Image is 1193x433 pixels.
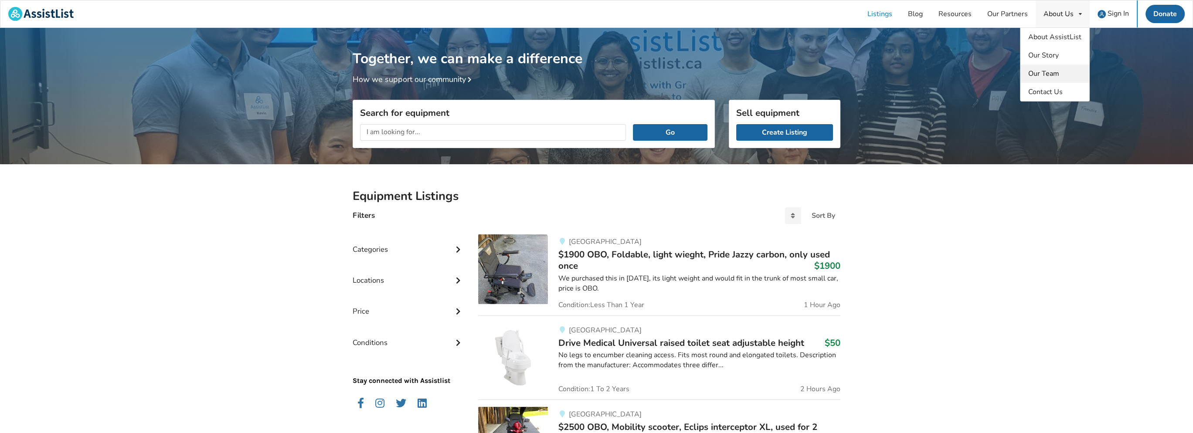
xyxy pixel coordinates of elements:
[353,74,475,85] a: How we support our community
[360,124,626,141] input: I am looking for...
[478,234,548,304] img: mobility-$1900 obo, foldable, light wieght, pride jazzy carbon, only used once
[1043,10,1074,17] div: About Us
[1090,0,1137,27] a: user icon Sign In
[1028,32,1081,42] span: About AssistList
[558,248,830,272] span: $1900 OBO, Foldable, light wieght, Pride Jazzy carbon, only used once
[1028,51,1059,60] span: Our Story
[558,337,804,349] span: Drive Medical Universal raised toilet seat adjustable height
[1108,9,1129,18] span: Sign In
[1028,69,1059,78] span: Our Team
[1098,10,1106,18] img: user icon
[353,189,840,204] h2: Equipment Listings
[814,260,840,271] h3: $1900
[353,28,840,68] h1: Together, we can make a difference
[979,0,1036,27] a: Our Partners
[568,237,641,247] span: [GEOGRAPHIC_DATA]
[8,7,74,21] img: assistlist-logo
[353,258,464,289] div: Locations
[558,350,840,370] div: No legs to encumber cleaning access. Fits most round and elongated toilets. Description from the ...
[1145,5,1185,23] a: Donate
[558,274,840,294] div: We purchased this in [DATE], its light weight and would fit in the trunk of most small car, price...
[558,301,644,308] span: Condition: Less Than 1 Year
[478,234,840,315] a: mobility-$1900 obo, foldable, light wieght, pride jazzy carbon, only used once [GEOGRAPHIC_DATA]$...
[478,323,548,392] img: bathroom safety-drive medical universal raised toilet seat adjustable height
[900,0,931,27] a: Blog
[1028,87,1063,97] span: Contact Us
[353,289,464,320] div: Price
[353,352,464,386] p: Stay connected with Assistlist
[812,212,835,219] div: Sort By
[353,210,375,220] h4: Filters
[860,0,900,27] a: Listings
[568,409,641,419] span: [GEOGRAPHIC_DATA]
[804,301,840,308] span: 1 Hour Ago
[568,325,641,335] span: [GEOGRAPHIC_DATA]
[633,124,707,141] button: Go
[558,386,629,392] span: Condition: 1 To 2 Years
[478,315,840,399] a: bathroom safety-drive medical universal raised toilet seat adjustable height[GEOGRAPHIC_DATA]Driv...
[353,321,464,352] div: Conditions
[825,337,840,348] h3: $50
[736,124,833,141] a: Create Listing
[353,227,464,258] div: Categories
[800,386,840,392] span: 2 Hours Ago
[360,107,707,118] h3: Search for equipment
[736,107,833,118] h3: Sell equipment
[931,0,979,27] a: Resources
